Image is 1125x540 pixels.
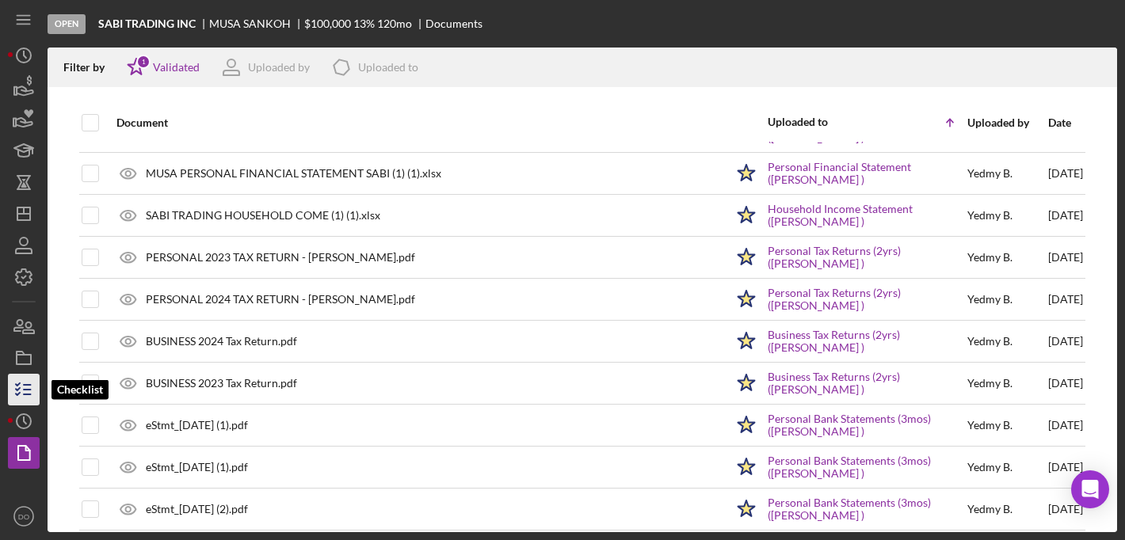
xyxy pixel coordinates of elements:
div: [DATE] [1048,280,1083,319]
div: [DATE] [1048,154,1083,193]
div: Yedmy B . [967,461,1013,473]
div: BUSINESS 2023 Tax Return.pdf [146,377,297,390]
div: Uploaded by [967,116,1047,129]
div: Document [116,116,725,129]
div: [DATE] [1048,196,1083,235]
div: 120 mo [377,17,412,30]
div: [DATE] [1048,363,1083,403]
div: Open Intercom Messenger [1071,470,1109,508]
div: 1 [136,55,151,69]
div: Date [1048,116,1083,129]
div: Yedmy B . [967,293,1013,306]
a: Business Tax Returns (2yrs) ([PERSON_NAME] ) [768,371,966,396]
div: MUSA PERSONAL FINANCIAL STATEMENT SABI (1) (1).xlsx [146,167,441,180]
div: Yedmy B . [967,335,1013,348]
button: DO [8,500,40,532]
div: Yedmy B . [967,209,1013,222]
div: BUSINESS 2024 Tax Return.pdf [146,335,297,348]
div: SABI TRADING HOUSEHOLD COME (1) (1).xlsx [146,209,380,222]
a: Personal Bank Statements (3mos) ([PERSON_NAME] ) [768,454,966,480]
div: [DATE] [1048,489,1083,529]
div: Yedmy B . [967,377,1013,390]
div: Yedmy B . [967,503,1013,515]
a: Household Income Statement ([PERSON_NAME] ) [768,203,966,228]
div: eStmt_[DATE] (1).pdf [146,419,248,432]
text: DO [18,512,29,521]
b: SABI TRADING INC [98,17,196,30]
div: eStmt_[DATE] (2).pdf [146,503,248,515]
div: Documents [425,17,482,30]
div: Yedmy B . [967,167,1013,180]
div: PERSONAL 2024 TAX RETURN - [PERSON_NAME].pdf [146,293,415,306]
div: PERSONAL 2023 TAX RETURN - [PERSON_NAME].pdf [146,251,415,264]
div: [DATE] [1048,238,1083,277]
div: 13 % [353,17,375,30]
div: Validated [153,61,200,74]
div: Uploaded by [248,61,310,74]
a: Personal Tax Returns (2yrs) ([PERSON_NAME] ) [768,245,966,270]
div: eStmt_[DATE] (1).pdf [146,461,248,473]
a: Personal Financial Statement ([PERSON_NAME] ) [768,161,966,186]
div: [DATE] [1048,405,1083,445]
span: $100,000 [304,17,351,30]
div: MUSA SANKOH [209,17,304,30]
div: Uploaded to [768,116,867,128]
a: Personal Bank Statements (3mos) ([PERSON_NAME] ) [768,496,966,522]
a: Personal Bank Statements (3mos) ([PERSON_NAME] ) [768,413,966,438]
div: [DATE] [1048,321,1083,361]
div: Yedmy B . [967,251,1013,264]
div: Filter by [63,61,116,74]
a: Business Tax Returns (2yrs) ([PERSON_NAME] ) [768,329,966,354]
div: [DATE] [1048,447,1083,487]
div: Open [48,14,86,34]
div: Yedmy B . [967,419,1013,432]
a: Personal Tax Returns (2yrs) ([PERSON_NAME] ) [768,287,966,312]
div: Uploaded to [358,61,418,74]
